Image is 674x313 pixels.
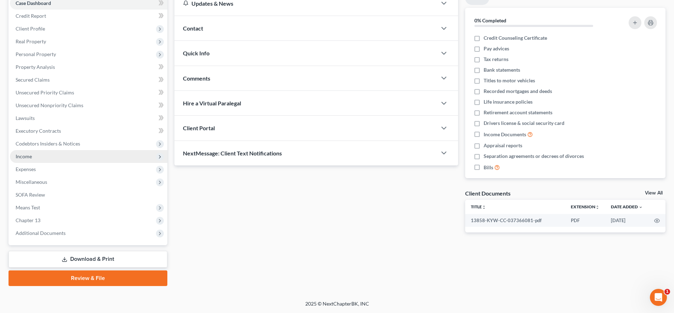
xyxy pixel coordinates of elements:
i: unfold_more [482,205,486,209]
span: Titles to motor vehicles [484,77,535,84]
a: View All [645,191,663,196]
span: NextMessage: Client Text Notifications [183,150,282,156]
a: Executory Contracts [10,125,167,137]
a: Secured Claims [10,73,167,86]
span: Contact [183,25,203,32]
a: Download & Print [9,251,167,268]
span: Hire a Virtual Paralegal [183,100,241,106]
a: Unsecured Priority Claims [10,86,167,99]
span: Drivers license & social security card [484,120,564,127]
a: Credit Report [10,10,167,22]
span: Retirement account statements [484,109,552,116]
span: Client Profile [16,26,45,32]
a: Date Added expand_more [611,204,643,209]
td: 13858-KYW-CC-037366081-pdf [465,214,565,227]
td: PDF [565,214,605,227]
iframe: Intercom live chat [650,289,667,306]
span: Bank statements [484,66,520,73]
span: Comments [183,75,210,82]
span: Recorded mortgages and deeds [484,88,552,95]
span: Life insurance policies [484,98,533,105]
span: Unsecured Priority Claims [16,89,74,95]
span: Property Analysis [16,64,55,70]
span: Means Test [16,204,40,210]
span: Appraisal reports [484,142,522,149]
a: Lawsuits [10,112,167,125]
span: Quick Info [183,50,210,56]
strong: 0% Completed [474,17,506,23]
span: Bills [484,164,493,171]
span: Miscellaneous [16,179,47,185]
span: Client Portal [183,125,215,131]
span: Personal Property [16,51,56,57]
span: Income Documents [484,131,526,138]
i: unfold_more [595,205,600,209]
div: Client Documents [465,190,511,197]
span: Secured Claims [16,77,50,83]
a: Review & File [9,270,167,286]
span: Separation agreements or decrees of divorces [484,153,584,160]
a: Titleunfold_more [471,204,486,209]
a: Unsecured Nonpriority Claims [10,99,167,112]
span: Real Property [16,38,46,44]
a: SOFA Review [10,188,167,201]
a: Property Analysis [10,61,167,73]
div: 2025 © NextChapterBK, INC [135,300,539,313]
span: Chapter 13 [16,217,40,223]
span: Tax returns [484,56,508,63]
span: Credit Report [16,13,46,19]
span: Executory Contracts [16,128,61,134]
span: Income [16,153,32,159]
td: [DATE] [605,214,648,227]
span: Unsecured Nonpriority Claims [16,102,83,108]
span: SOFA Review [16,192,45,198]
span: Lawsuits [16,115,35,121]
i: expand_more [639,205,643,209]
span: Credit Counseling Certificate [484,34,547,42]
span: Additional Documents [16,230,66,236]
span: Pay advices [484,45,509,52]
span: Codebtors Insiders & Notices [16,141,80,147]
a: Extensionunfold_more [571,204,600,209]
span: Expenses [16,166,36,172]
span: 1 [664,289,670,295]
